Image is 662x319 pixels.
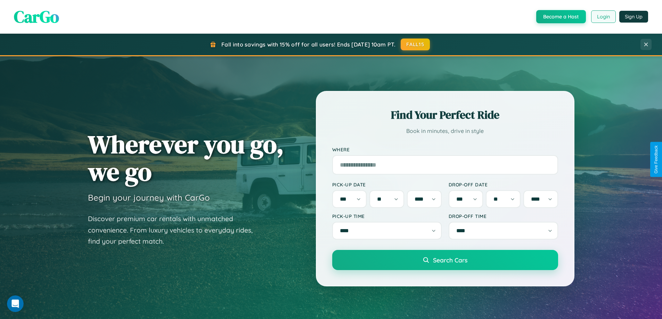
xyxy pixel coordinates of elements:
p: Discover premium car rentals with unmatched convenience. From luxury vehicles to everyday rides, ... [88,213,262,247]
span: Search Cars [433,256,467,264]
span: Fall into savings with 15% off for all users! Ends [DATE] 10am PT. [221,41,395,48]
label: Pick-up Time [332,213,442,219]
button: FALL15 [401,39,430,50]
label: Where [332,146,558,152]
button: Become a Host [536,10,586,23]
h2: Find Your Perfect Ride [332,107,558,123]
div: Give Feedback [654,145,659,174]
button: Sign Up [619,11,648,23]
label: Drop-off Date [449,182,558,187]
h1: Wherever you go, we go [88,131,284,185]
button: Search Cars [332,250,558,270]
h3: Begin your journey with CarGo [88,192,210,203]
span: CarGo [14,5,59,28]
iframe: Intercom live chat [7,295,24,312]
p: Book in minutes, drive in style [332,126,558,136]
label: Pick-up Date [332,182,442,187]
label: Drop-off Time [449,213,558,219]
button: Login [591,10,616,23]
